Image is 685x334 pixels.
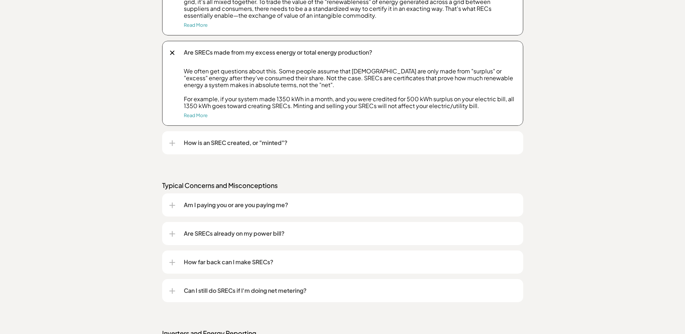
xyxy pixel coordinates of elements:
[184,48,516,57] p: Are SRECs made from my excess energy or total energy production?
[184,229,516,238] p: Are SRECs already on my power bill?
[184,258,516,266] p: How far back can I make SRECs?
[184,112,208,118] a: Read More
[162,181,523,190] p: Typical Concerns and Misconceptions
[184,201,516,209] p: Am I paying you or are you paying me?
[184,286,516,295] p: Can I still do SRECs if I'm doing net metering?
[184,22,208,28] a: Read More
[184,138,516,147] p: How is an SREC created, or "minted"?
[184,68,516,109] p: We often get questions about this. Some people assume that [DEMOGRAPHIC_DATA] are only made from ...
